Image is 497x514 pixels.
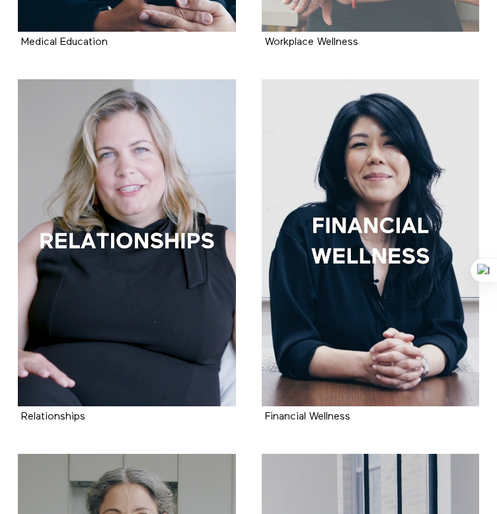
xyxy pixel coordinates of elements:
[265,37,358,48] strong: Workplace Wellness
[18,79,236,406] a: Relationships
[21,412,85,422] a: Relationships
[21,37,108,48] strong: Medical Education
[21,412,85,422] strong: Relationships
[265,412,350,422] strong: Financial Wellness
[265,37,358,47] a: Workplace Wellness
[21,37,108,47] a: Medical Education
[262,79,480,406] a: Financial Wellness
[265,412,350,422] a: Financial Wellness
